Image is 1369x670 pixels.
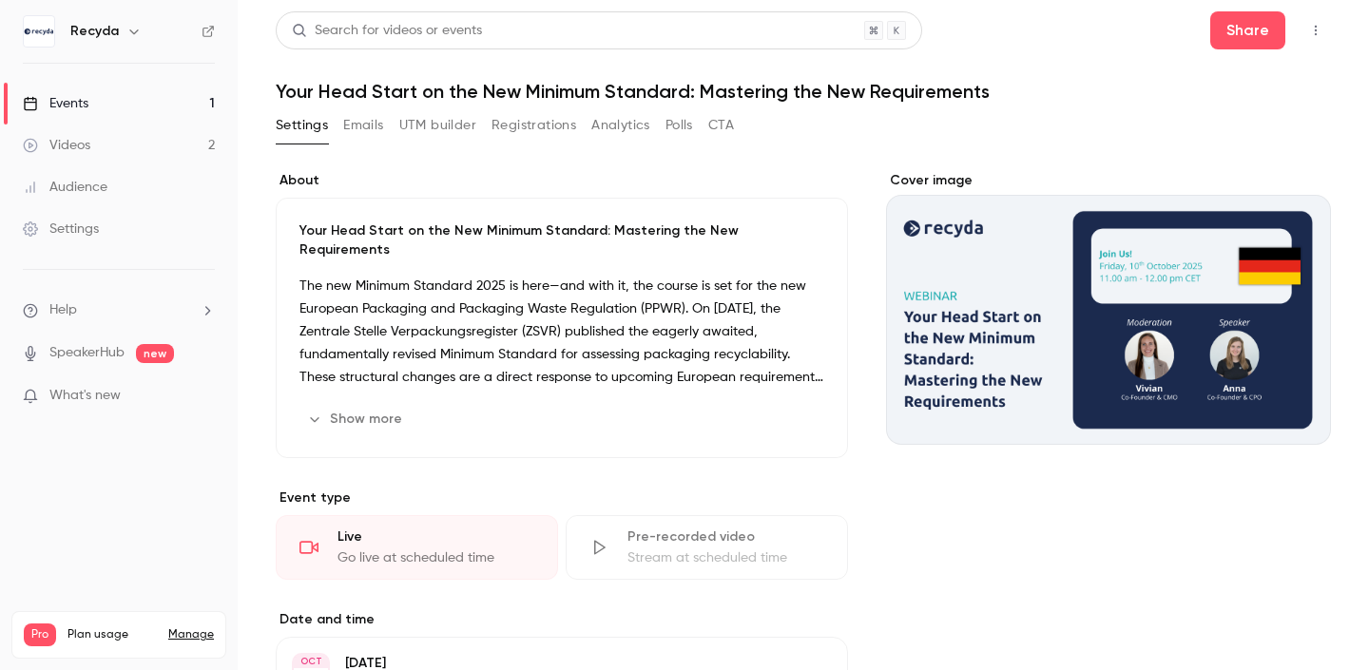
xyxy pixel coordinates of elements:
[276,515,558,580] div: LiveGo live at scheduled time
[276,488,848,507] p: Event type
[24,623,56,646] span: Pro
[627,548,824,567] div: Stream at scheduled time
[49,300,77,320] span: Help
[23,94,88,113] div: Events
[23,178,107,197] div: Audience
[294,655,328,668] div: OCT
[627,527,824,546] div: Pre-recorded video
[343,110,383,141] button: Emails
[566,515,848,580] div: Pre-recorded videoStream at scheduled time
[299,221,824,259] p: Your Head Start on the New Minimum Standard: Mastering the New Requirements
[337,527,534,546] div: Live
[67,627,157,642] span: Plan usage
[1210,11,1285,49] button: Share
[292,21,482,41] div: Search for videos or events
[591,110,650,141] button: Analytics
[24,16,54,47] img: Recyda
[399,110,476,141] button: UTM builder
[276,110,328,141] button: Settings
[136,344,174,363] span: new
[276,171,848,190] label: About
[70,22,119,41] h6: Recyda
[492,110,576,141] button: Registrations
[23,300,215,320] li: help-dropdown-opener
[886,171,1331,190] label: Cover image
[23,220,99,239] div: Settings
[299,275,824,389] p: The new Minimum Standard 2025 is here—and with it, the course is set for the new European Packagi...
[665,110,693,141] button: Polls
[708,110,734,141] button: CTA
[276,610,848,629] label: Date and time
[276,80,1331,103] h1: Your Head Start on the New Minimum Standard: Mastering the New Requirements
[886,171,1331,445] section: Cover image
[23,136,90,155] div: Videos
[337,548,534,567] div: Go live at scheduled time
[49,386,121,406] span: What's new
[168,627,214,642] a: Manage
[49,343,125,363] a: SpeakerHub
[299,404,414,434] button: Show more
